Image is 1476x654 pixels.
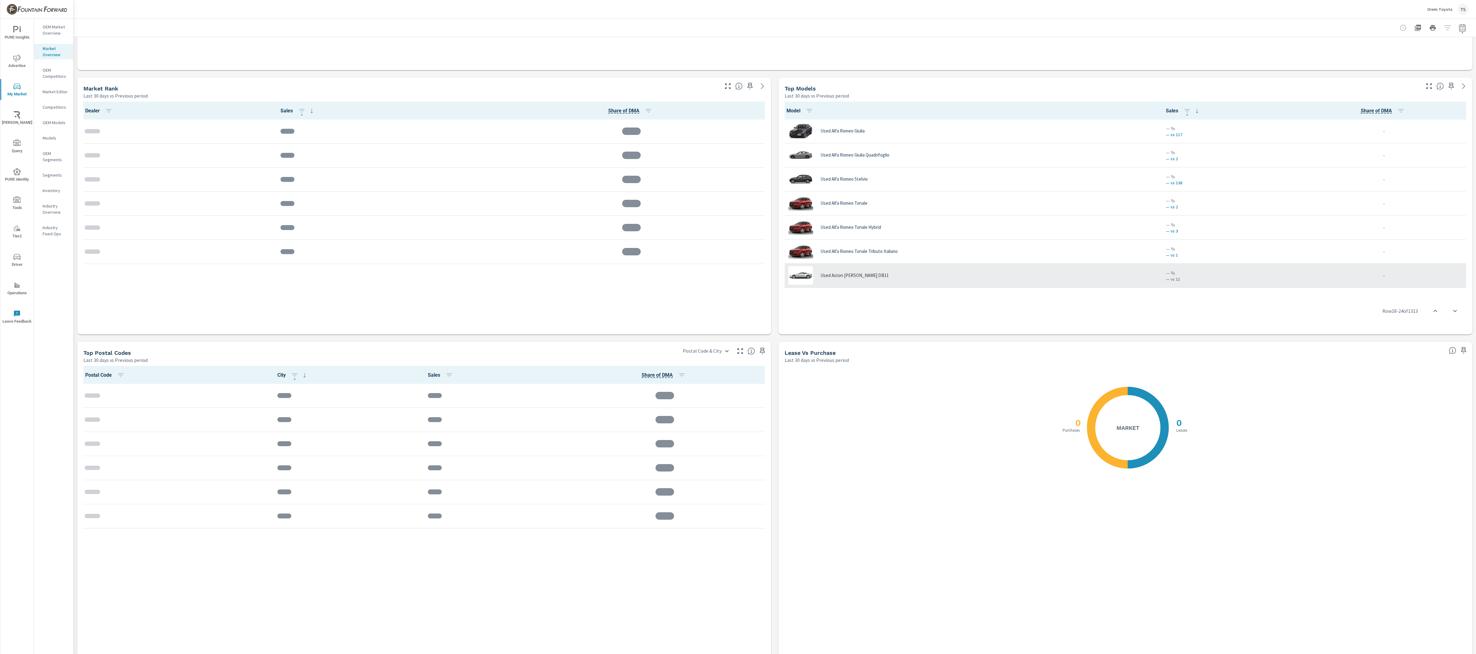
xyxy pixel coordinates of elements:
h2: 0 [1175,418,1182,428]
p: — vs 2 [1166,204,1293,209]
span: Tools [2,196,32,212]
p: — vs 11 [1166,277,1293,282]
span: Sales [280,107,315,115]
span: Top Postal Codes shows you how you rank, in terms of sales, to other dealerships in your market. ... [748,347,755,355]
span: Share of DMA [608,107,639,115]
p: Used Alfa Romeo Tonale [820,200,867,206]
div: Segments [34,170,73,180]
span: Sales [428,371,455,379]
p: - [1383,272,1385,279]
h2: 0 [1074,418,1081,428]
p: Last 30 days vs Previous period [785,92,849,99]
p: OEM Segments [43,150,68,163]
img: glamour [788,194,813,212]
p: — vs 2 [1166,156,1293,161]
p: - [1383,151,1385,159]
p: - [1383,224,1385,231]
h5: Market Rank [83,85,118,92]
p: Leases [1175,428,1188,432]
div: Market Overview [34,44,73,59]
div: Inventory [34,186,73,195]
p: Industry Fixed Ops [43,224,68,237]
button: Make Fullscreen [1424,81,1434,91]
p: Used Alfa Romeo Tonale Hybrid [820,224,881,230]
p: — vs 117 [1166,132,1293,137]
p: — % [1166,197,1293,204]
span: Market Rank shows you how dealerships rank, in terms of sales, against other dealerships nationwi... [735,82,743,90]
p: OEM Models [43,119,68,126]
p: Row 18 - 24 of 1313 [1382,307,1418,315]
button: "Export Report to PDF" [1412,22,1424,34]
img: glamour [788,122,813,140]
p: Last 30 days vs Previous period [83,356,148,364]
button: Make Fullscreen [723,81,733,91]
p: — vs 1 [1166,253,1293,258]
p: Used Alfa Romeo Tonale Tributo Italiano [820,249,898,254]
span: Share of DMA [1361,107,1407,115]
h5: Top Postal Codes [83,350,131,356]
button: scroll to bottom [1448,304,1462,318]
a: See more details in report [1459,81,1469,91]
h5: Market [1116,424,1139,431]
img: glamour [788,266,813,285]
p: Industry Overview [43,203,68,215]
span: Postal Code Sales / Total Market Sales. [642,371,673,379]
img: glamour [788,146,813,164]
span: Advertise [2,54,32,69]
img: glamour [788,290,813,309]
p: Last 30 days vs Previous period [83,92,148,99]
p: Market Editor [43,89,68,95]
span: City [277,371,308,379]
p: — % [1166,245,1293,253]
span: My Market [2,83,32,98]
a: See more details in report [757,81,767,91]
div: Market Editor [34,87,73,96]
img: glamour [788,170,813,188]
p: Used Alfa Romeo Stelvio [820,176,868,182]
div: Industry Fixed Ops [34,223,73,238]
p: — % [1166,125,1293,132]
p: — vs 138 [1166,180,1293,185]
span: PURE Identity [2,168,32,183]
span: Share of DMA [642,371,688,379]
div: Postal Code & City [679,346,733,356]
p: - [1383,248,1385,255]
span: Share of DMA [608,107,655,115]
p: — % [1166,173,1293,180]
p: Models [43,135,68,141]
span: Tier2 [2,225,32,240]
button: scroll to top [1428,304,1443,318]
span: Model Sales / Total Market Sales. [1361,107,1392,115]
p: — vs 3 [1166,228,1293,233]
span: Save this to your personalized report [745,81,755,91]
span: Driver [2,253,32,268]
p: - [1383,127,1385,135]
button: Print Report [1427,22,1439,34]
span: Leave Feedback [2,310,32,325]
span: Find the biggest opportunities within your model lineup nationwide. [Source: Market registration ... [1436,82,1444,90]
p: — % [1166,149,1293,156]
p: Orem Toyota [1427,6,1453,12]
span: Understand how shoppers are deciding to purchase vehicles. Sales data is based off market registr... [1449,347,1456,354]
p: Inventory [43,187,68,194]
p: — % [1166,269,1293,277]
p: Purchases [1061,428,1081,432]
p: Competitors [43,104,68,110]
p: Segments [43,172,68,178]
div: OEM Models [34,118,73,127]
div: OEM Competitors [34,65,73,81]
p: Used Alfa Romeo Giulia Quadrifoglio [820,152,889,158]
span: Postal Code [85,371,127,379]
div: Models [34,133,73,143]
h5: Top Models [785,85,816,92]
img: glamour [788,218,813,237]
div: OEM Segments [34,149,73,164]
div: TS [1457,4,1469,15]
p: Last 30 days vs Previous period [785,356,849,364]
span: Save this to your personalized report [1459,346,1469,355]
h5: Lease vs Purchase [785,350,836,356]
button: Select Date Range [1456,22,1469,34]
div: nav menu [0,19,34,331]
p: Market Overview [43,45,68,58]
div: Competitors [34,103,73,112]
